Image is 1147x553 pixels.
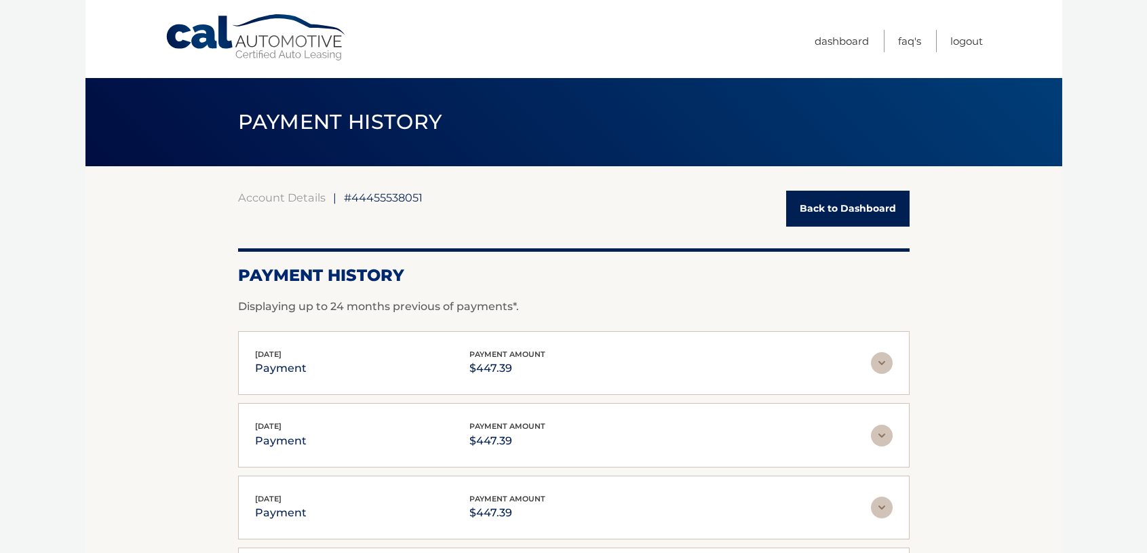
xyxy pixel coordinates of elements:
p: $447.39 [469,432,545,451]
a: Cal Automotive [165,14,348,62]
p: Displaying up to 24 months previous of payments*. [238,299,910,315]
p: payment [255,432,307,451]
img: accordion-rest.svg [871,352,893,374]
span: #44455538051 [344,191,423,204]
p: payment [255,503,307,522]
p: $447.39 [469,359,545,378]
span: payment amount [469,349,545,359]
a: Dashboard [815,30,869,52]
span: [DATE] [255,421,281,431]
img: accordion-rest.svg [871,497,893,518]
span: payment amount [469,494,545,503]
span: [DATE] [255,349,281,359]
span: PAYMENT HISTORY [238,109,442,134]
a: Logout [950,30,983,52]
a: FAQ's [898,30,921,52]
a: Back to Dashboard [786,191,910,227]
p: $447.39 [469,503,545,522]
span: [DATE] [255,494,281,503]
img: accordion-rest.svg [871,425,893,446]
h2: Payment History [238,265,910,286]
a: Account Details [238,191,326,204]
p: payment [255,359,307,378]
span: | [333,191,336,204]
span: payment amount [469,421,545,431]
